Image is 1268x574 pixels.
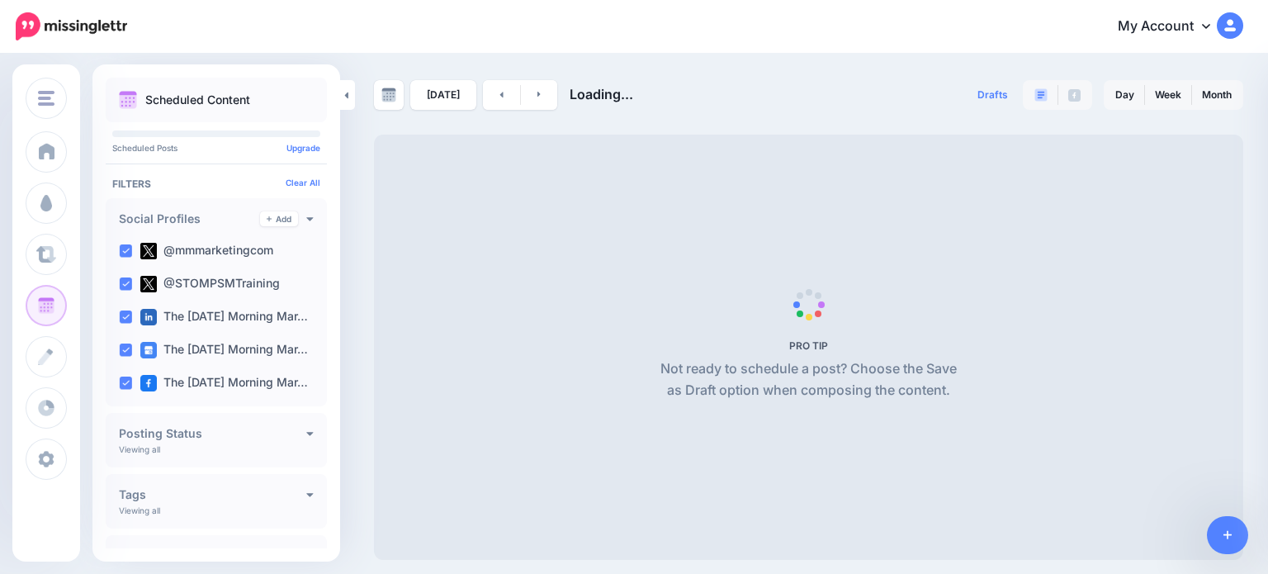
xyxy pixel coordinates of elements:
img: facebook-square.png [140,375,157,391]
h5: PRO TIP [654,339,963,352]
label: @STOMPSMTraining [140,276,280,292]
img: google_business-square.png [140,342,157,358]
h4: Filters [112,178,320,190]
img: facebook-grey-square.png [1068,89,1081,102]
p: Scheduled Content [145,94,250,106]
p: Viewing all [119,505,160,515]
a: Month [1192,82,1242,108]
label: The [DATE] Morning Mar… [140,375,308,391]
img: twitter-square.png [140,276,157,292]
img: twitter-square.png [140,243,157,259]
label: @mmmarketingcom [140,243,273,259]
span: Loading... [570,86,633,102]
img: paragraph-boxed.png [1034,88,1048,102]
a: Clear All [286,178,320,187]
a: [DATE] [410,80,476,110]
a: My Account [1101,7,1243,47]
h4: Posting Status [119,428,306,439]
a: Upgrade [286,143,320,153]
a: Drafts [968,80,1018,110]
img: menu.png [38,91,54,106]
label: The [DATE] Morning Mar… [140,309,308,325]
a: Week [1145,82,1191,108]
span: Drafts [977,90,1008,100]
a: Add [260,211,298,226]
h4: Tags [119,489,306,500]
p: Not ready to schedule a post? Choose the Save as Draft option when composing the content. [654,358,963,401]
h4: Social Profiles [119,213,260,225]
p: Scheduled Posts [112,144,320,152]
img: calendar-grey-darker.png [381,88,396,102]
p: Viewing all [119,444,160,454]
label: The [DATE] Morning Mar… [140,342,308,358]
img: Missinglettr [16,12,127,40]
img: calendar.png [119,91,137,109]
img: linkedin-square.png [140,309,157,325]
a: Day [1105,82,1144,108]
